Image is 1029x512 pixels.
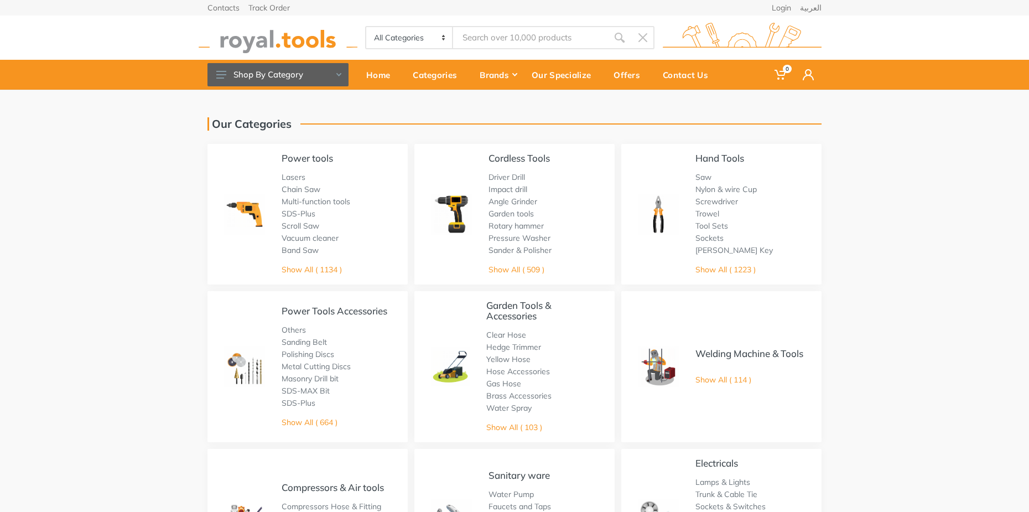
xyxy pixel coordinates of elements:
[488,489,534,499] a: Water Pump
[488,245,552,255] a: Sander & Polisher
[282,196,350,206] a: Multi-function tools
[524,60,606,90] a: Our Specialize
[695,477,750,487] a: Lamps & Lights
[358,63,405,86] div: Home
[405,60,472,90] a: Categories
[486,366,550,376] a: Hose Accessories
[488,172,525,182] a: Driver Drill
[655,63,723,86] div: Contact Us
[207,63,349,86] button: Shop By Category
[486,342,541,352] a: Hedge Trimmer
[772,4,791,12] a: Login
[282,265,342,275] a: Show All ( 1134 )
[486,354,531,364] a: Yellow Hose
[207,117,292,131] h1: Our Categories
[488,233,550,243] a: Pressure Washer
[695,265,756,275] a: Show All ( 1223 )
[282,386,330,396] a: SDS-MAX Bit
[453,26,608,49] input: Site search
[282,152,333,164] a: Power tools
[638,346,679,387] img: Royal - Welding Machine & Tools
[199,23,357,53] img: royal.tools Logo
[282,245,319,255] a: Band Saw
[695,348,803,359] a: Welding Machine & Tools
[695,209,719,219] a: Trowel
[695,457,738,469] a: Electricals
[695,489,757,499] a: Trunk & Cable Tie
[486,403,532,413] a: Water Spray
[282,209,315,219] a: SDS-Plus
[282,501,381,511] a: Compressors Hose & Fitting
[486,299,551,322] a: Garden Tools & Accessories
[224,346,265,387] img: Royal - Power Tools Accessories
[282,221,319,231] a: Scroll Saw
[431,194,472,235] img: Royal - Cordless Tools
[695,245,773,255] a: [PERSON_NAME] Key
[207,4,240,12] a: Contacts
[606,60,655,90] a: Offers
[488,152,550,164] a: Cordless Tools
[695,221,728,231] a: Tool Sets
[282,482,384,493] a: Compressors & Air tools
[695,152,744,164] a: Hand Tools
[800,4,822,12] a: العربية
[366,27,453,48] select: Category
[282,417,337,427] a: Show All ( 664 )
[486,379,521,389] a: Gas Hose
[488,209,534,219] a: Garden tools
[488,469,550,481] a: Sanitary ware
[405,63,472,86] div: Categories
[248,4,290,12] a: Track Order
[695,501,766,511] a: Sockets & Switches
[695,196,738,206] a: Screwdriver
[767,60,795,90] a: 0
[488,501,551,511] a: Faucets and Taps
[638,194,679,235] img: Royal - Hand Tools
[486,330,526,340] a: Clear Hose
[488,221,544,231] a: Rotary hammer
[695,184,757,194] a: Nylon & wire Cup
[282,361,351,371] a: Metal Cutting Discs
[282,233,339,243] a: Vacuum cleaner
[282,172,305,182] a: Lasers
[488,196,537,206] a: Angle Grinder
[524,63,606,86] div: Our Specialize
[431,347,470,386] img: Royal - Garden Tools & Accessories
[358,60,405,90] a: Home
[486,422,542,432] a: Show All ( 103 )
[282,184,320,194] a: Chain Saw
[488,184,527,194] a: Impact drill
[695,233,724,243] a: Sockets
[663,23,822,53] img: royal.tools Logo
[783,65,792,73] span: 0
[488,265,544,275] a: Show All ( 509 )
[486,391,552,401] a: Brass Accessories
[695,375,751,385] a: Show All ( 114 )
[282,337,327,347] a: Sanding Belt
[224,194,265,235] img: Royal - Power tools
[655,60,723,90] a: Contact Us
[282,374,339,384] a: Masonry Drill bit
[606,63,655,86] div: Offers
[282,349,334,359] a: Polishing Discs
[695,172,711,182] a: Saw
[472,63,524,86] div: Brands
[282,305,387,317] a: Power Tools Accessories
[282,398,315,408] a: SDS-Plus
[282,325,306,335] a: Others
